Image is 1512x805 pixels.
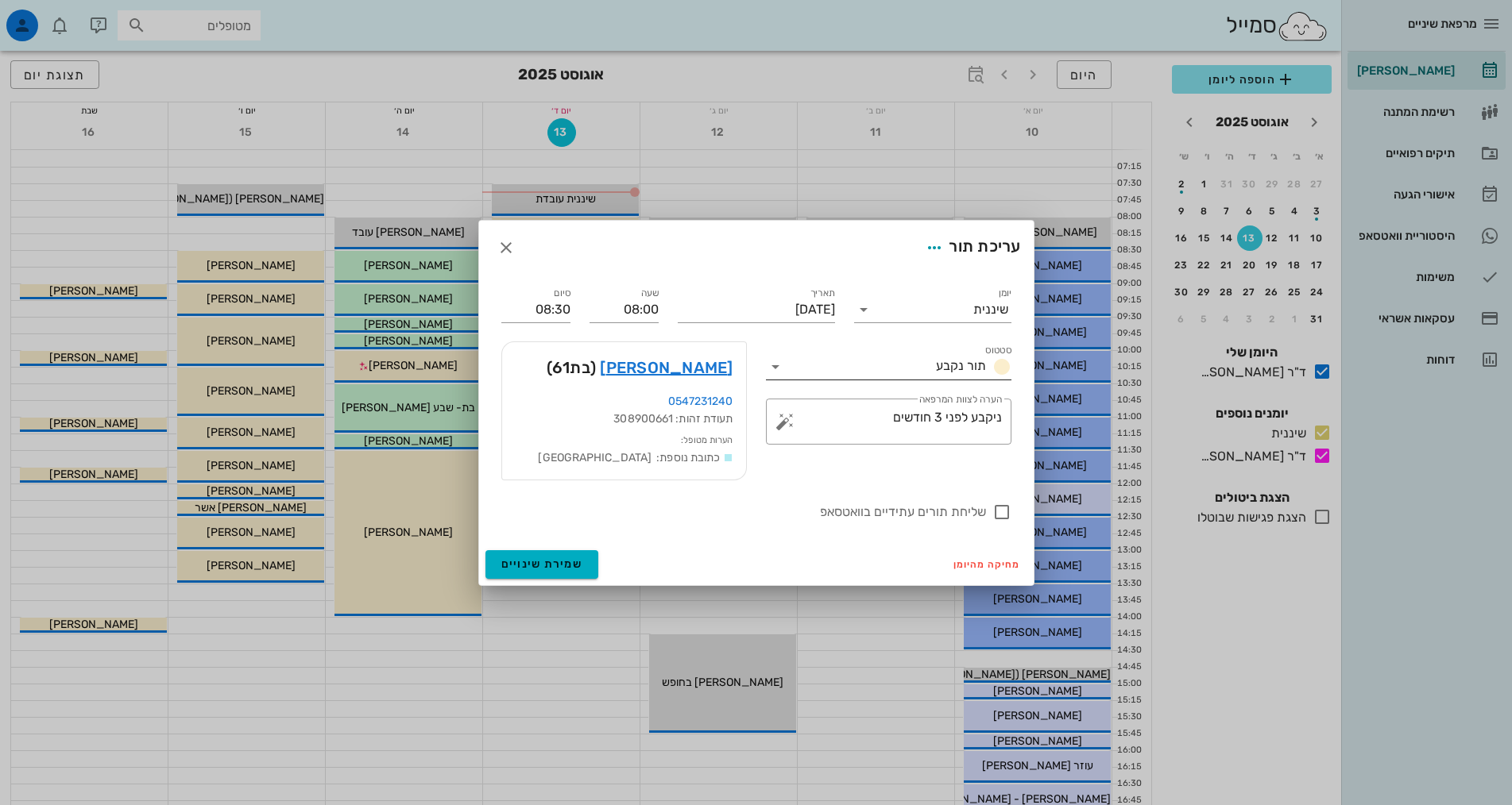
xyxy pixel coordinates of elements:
div: תעודת זהות: 308900661 [515,410,733,428]
label: הערה לצוות המרפאה [918,394,1001,406]
label: סיום [554,287,570,299]
div: עריכת תור [920,233,1020,262]
label: סטטוס [985,345,1011,356]
a: [PERSON_NAME] [600,355,733,380]
a: 0547231240 [668,395,733,408]
label: יומן [998,287,1011,299]
span: 61 [552,358,570,377]
small: הערות מטופל: [681,435,733,445]
div: שיננית [973,302,1008,317]
label: שעה [640,287,659,299]
label: שליחת תורים עתידיים בוואטסאפ [501,504,986,520]
button: שמירת שינויים [485,550,599,579]
div: סטטוסתור נקבע [766,354,1011,379]
label: תאריך [810,287,835,299]
span: (בת ) [547,355,597,380]
span: כתובת נוספת: [GEOGRAPHIC_DATA] [538,451,720,464]
button: מחיקה מהיומן [947,553,1027,576]
span: תור נקבע [936,358,986,373]
span: מחיקה מהיומן [953,559,1021,570]
span: שמירת שינויים [501,557,583,571]
div: יומןשיננית [854,297,1011,322]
